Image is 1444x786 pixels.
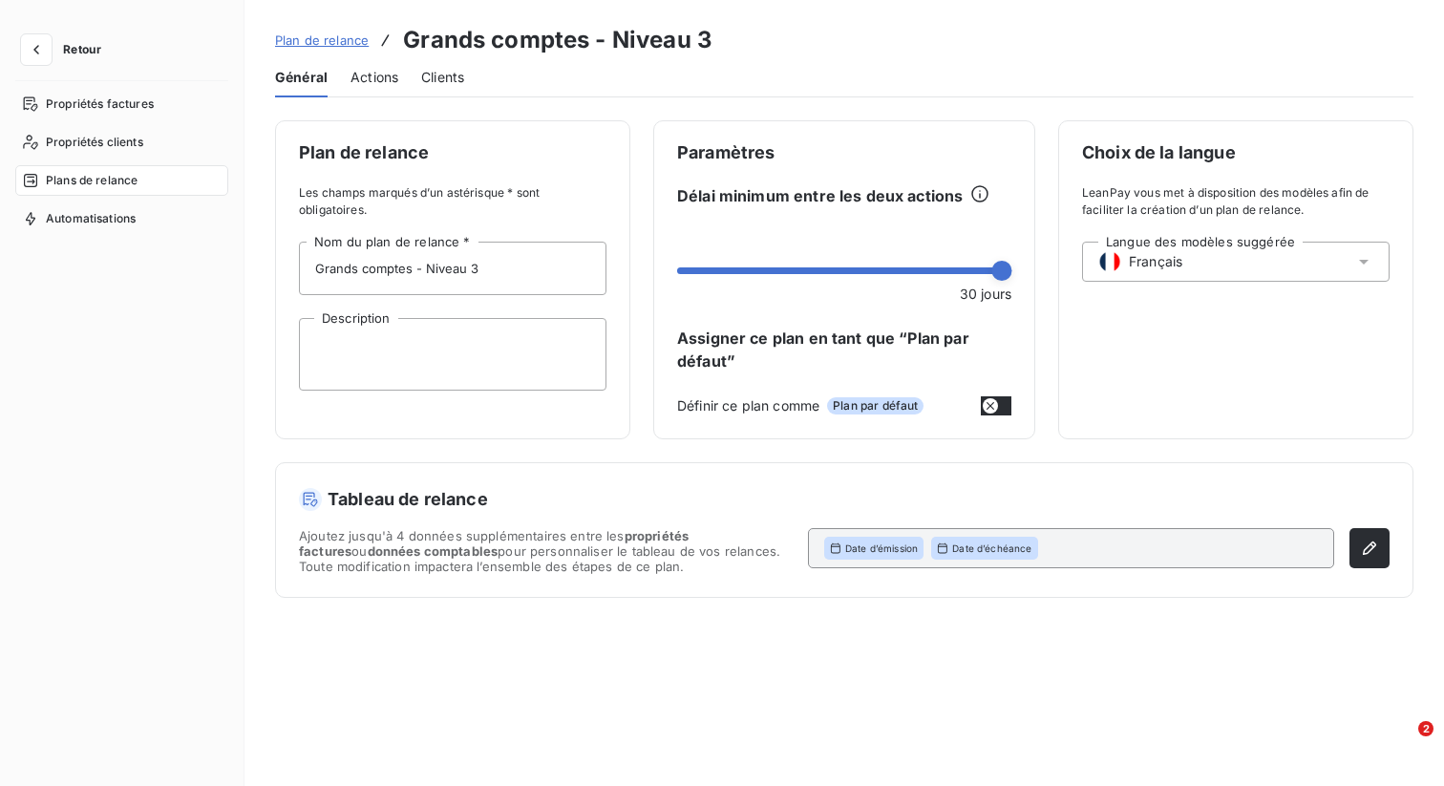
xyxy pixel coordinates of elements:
input: placeholder [299,242,606,295]
h5: Tableau de relance [299,486,1390,513]
span: Retour [63,44,101,55]
span: Ajoutez jusqu'à 4 données supplémentaires entre les ou pour personnaliser le tableau de vos relan... [299,528,793,574]
span: Date d’émission [845,542,918,555]
span: Plan par défaut [827,397,924,414]
span: Propriétés clients [46,134,143,151]
span: Date d’échéance [952,542,1031,555]
span: Plan de relance [299,144,606,161]
button: Retour [15,34,117,65]
span: 2 [1418,721,1433,736]
a: Plans de relance [15,165,228,196]
a: Propriétés factures [15,89,228,119]
span: LeanPay vous met à disposition des modèles afin de faciliter la création d’un plan de relance. [1082,184,1390,219]
span: Délai minimum entre les deux actions [677,184,963,207]
span: Paramètres [677,144,1011,161]
span: Général [275,68,328,87]
span: données comptables [368,543,499,559]
span: Définir ce plan comme [677,395,819,415]
span: Propriétés factures [46,96,154,113]
span: Automatisations [46,210,136,227]
h3: Grands comptes - Niveau 3 [403,23,712,57]
span: Choix de la langue [1082,144,1390,161]
span: 30 jours [960,284,1011,304]
span: Assigner ce plan en tant que “Plan par défaut” [677,327,1011,372]
span: Français [1129,252,1182,271]
a: Plan de relance [275,31,369,50]
span: Clients [421,68,464,87]
span: propriétés factures [299,528,689,559]
span: Plans de relance [46,172,138,189]
span: Plan de relance [275,32,369,48]
iframe: Intercom live chat [1379,721,1425,767]
a: Propriétés clients [15,127,228,158]
span: Les champs marqués d’un astérisque * sont obligatoires. [299,184,606,219]
span: Actions [350,68,398,87]
a: Automatisations [15,203,228,234]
